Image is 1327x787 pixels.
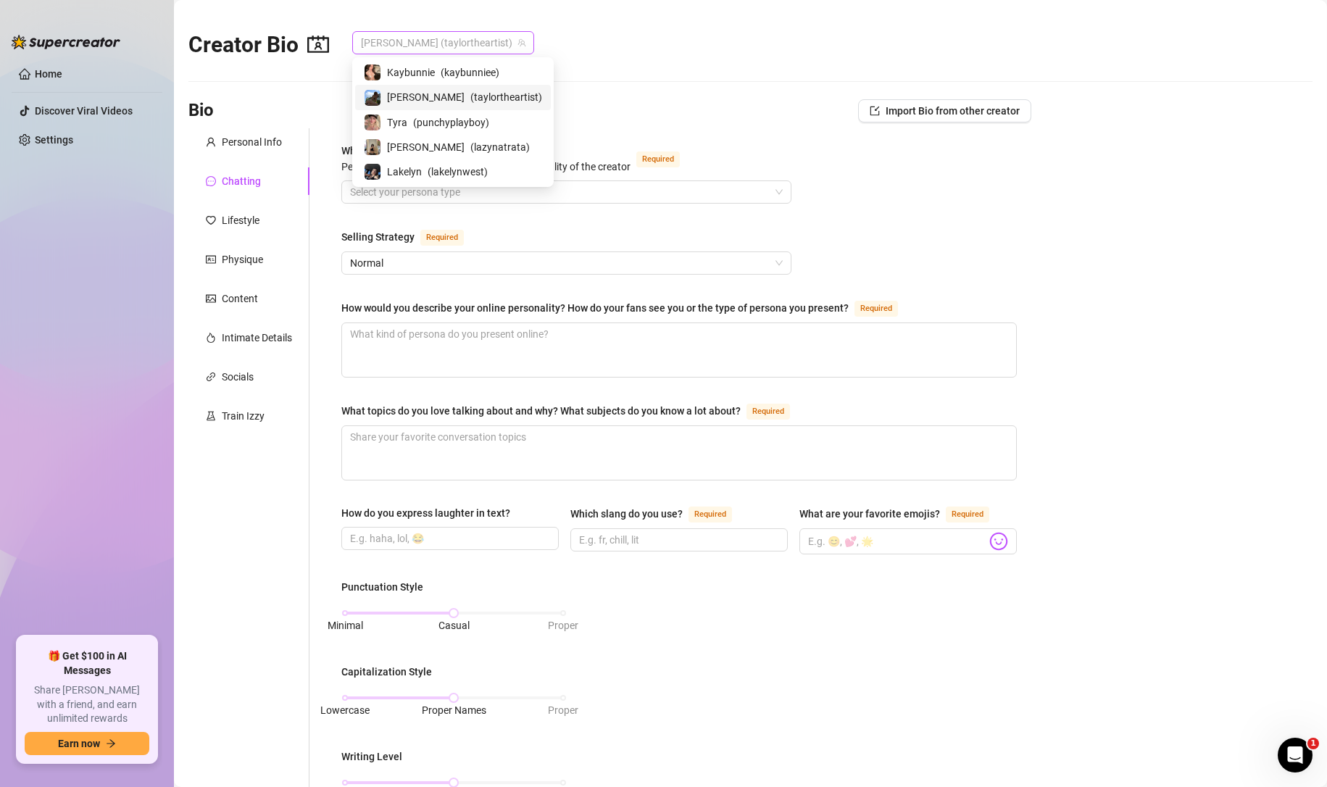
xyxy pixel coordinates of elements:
[365,164,380,180] img: Lakelyn
[341,161,631,172] span: Persona defines the distinct image and personality of the creator
[361,32,525,54] span: Taylor (taylortheartist)
[387,164,422,180] span: Lakelyn
[206,293,216,304] span: picture
[422,704,486,716] span: Proper Names
[222,212,259,228] div: Lifestyle
[438,620,470,631] span: Casual
[342,323,1016,377] textarea: How would you describe your online personality? How do your fans see you or the type of persona y...
[35,134,73,146] a: Settings
[636,151,680,167] span: Required
[25,649,149,678] span: 🎁 Get $100 in AI Messages
[25,732,149,755] button: Earn nowarrow-right
[35,68,62,80] a: Home
[387,139,465,155] span: [PERSON_NAME]
[206,411,216,421] span: experiment
[989,532,1008,551] img: svg%3e
[470,89,542,105] span: ( taylortheartist )
[342,426,1016,480] textarea: What topics do you love talking about and why? What subjects do you know a lot about?
[365,90,380,106] img: Taylor
[328,620,363,631] span: Minimal
[420,230,464,246] span: Required
[206,372,216,382] span: link
[854,301,898,317] span: Required
[689,507,732,522] span: Required
[365,114,380,130] img: Tyra
[387,89,465,105] span: [PERSON_NAME]
[746,404,790,420] span: Required
[1278,738,1313,773] iframe: Intercom live chat
[365,139,380,155] img: Natasha
[341,145,631,172] span: What is your persona type?
[570,505,748,522] label: Which slang do you use?
[387,64,435,80] span: Kaybunnie
[799,506,940,522] div: What are your favorite emojis?
[341,664,432,680] div: Capitalization Style
[222,408,265,424] div: Train Izzy
[858,99,1031,122] button: Import Bio from other creator
[341,299,914,317] label: How would you describe your online personality? How do your fans see you or the type of persona y...
[517,38,526,47] span: team
[307,33,329,55] span: contacts
[548,704,578,716] span: Proper
[106,738,116,749] span: arrow-right
[222,251,263,267] div: Physique
[188,99,214,122] h3: Bio
[222,291,258,307] div: Content
[870,106,880,116] span: import
[548,620,578,631] span: Proper
[188,31,329,59] h2: Creator Bio
[341,579,433,595] label: Punctuation Style
[341,749,402,765] div: Writing Level
[570,506,683,522] div: Which slang do you use?
[428,164,488,180] span: ( lakelynwest )
[206,176,216,186] span: message
[222,134,282,150] div: Personal Info
[222,173,261,189] div: Chatting
[350,252,783,274] span: Normal
[387,114,407,130] span: Tyra
[341,402,806,420] label: What topics do you love talking about and why? What subjects do you know a lot about?
[341,403,741,419] div: What topics do you love talking about and why? What subjects do you know a lot about?
[341,505,520,521] label: How do you express laughter in text?
[350,530,547,546] input: How do you express laughter in text?
[1307,738,1319,749] span: 1
[206,215,216,225] span: heart
[206,137,216,147] span: user
[579,532,776,548] input: Which slang do you use?
[946,507,989,522] span: Required
[206,254,216,265] span: idcard
[58,738,100,749] span: Earn now
[25,683,149,726] span: Share [PERSON_NAME] with a friend, and earn unlimited rewards
[222,330,292,346] div: Intimate Details
[365,64,380,80] img: Kaybunnie
[413,114,489,130] span: ( punchyplayboy )
[808,532,986,551] input: What are your favorite emojis?
[341,664,442,680] label: Capitalization Style
[341,228,480,246] label: Selling Strategy
[12,35,120,49] img: logo-BBDzfeDw.svg
[35,105,133,117] a: Discover Viral Videos
[470,139,530,155] span: ( lazynatrata )
[206,333,216,343] span: fire
[341,505,510,521] div: How do you express laughter in text?
[341,579,423,595] div: Punctuation Style
[799,505,1005,522] label: What are your favorite emojis?
[441,64,499,80] span: ( kaybunniee )
[341,229,415,245] div: Selling Strategy
[320,704,370,716] span: Lowercase
[886,105,1020,117] span: Import Bio from other creator
[341,300,849,316] div: How would you describe your online personality? How do your fans see you or the type of persona y...
[341,749,412,765] label: Writing Level
[222,369,254,385] div: Socials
